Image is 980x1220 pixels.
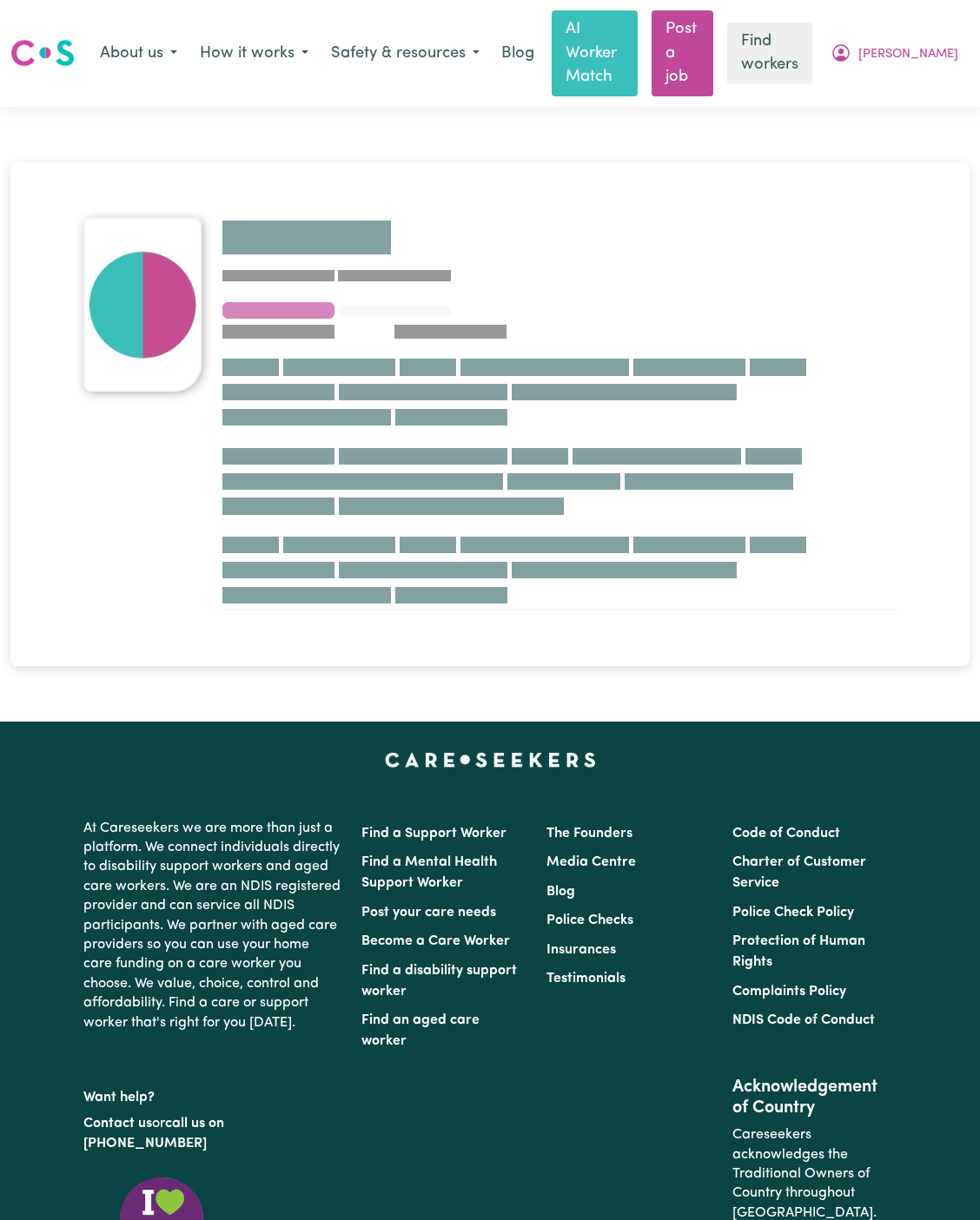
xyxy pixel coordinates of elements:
[732,934,865,969] a: Protection of Human Rights
[10,37,75,69] img: Careseekers logo
[83,1117,152,1131] a: Contact us
[361,934,510,948] a: Become a Care Worker
[361,1013,480,1048] a: Find an aged care worker
[546,885,575,899] a: Blog
[652,10,713,96] a: Post a job
[732,827,840,841] a: Code of Conduct
[320,36,491,72] button: Safety & resources
[858,45,958,64] span: [PERSON_NAME]
[552,10,638,96] a: AI Worker Match
[546,972,626,986] a: Testimonials
[819,36,970,72] button: My Account
[83,1117,224,1150] a: call us on [PHONE_NUMBER]
[83,812,341,1039] p: At Careseekers we are more than just a platform. We connect individuals directly to disability su...
[361,827,507,841] a: Find a Support Worker
[732,985,846,999] a: Complaints Policy
[546,827,632,841] a: The Founders
[89,36,189,72] button: About us
[732,1013,875,1027] a: NDIS Code of Conduct
[546,855,636,869] a: Media Centre
[385,753,596,767] a: Careseekers home page
[361,906,496,920] a: Post your care needs
[732,855,866,890] a: Charter of Customer Service
[732,1077,897,1118] h2: Acknowledgement of Country
[732,906,854,920] a: Police Check Policy
[10,33,75,73] a: Careseekers logo
[361,964,517,999] a: Find a disability support worker
[491,35,545,73] a: Blog
[727,23,812,84] a: Find workers
[83,1107,341,1160] p: or
[83,1081,341,1107] p: Want help?
[546,913,633,927] a: Police Checks
[546,943,616,957] a: Insurances
[361,855,497,890] a: Find a Mental Health Support Worker
[189,36,320,72] button: How it works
